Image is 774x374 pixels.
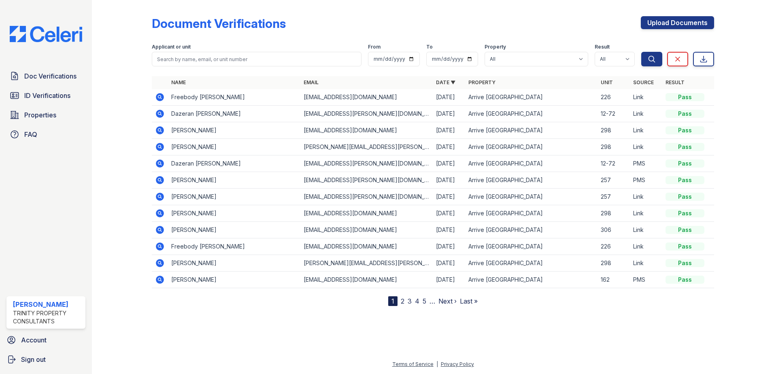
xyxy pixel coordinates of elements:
span: Doc Verifications [24,71,77,81]
td: 298 [598,122,630,139]
td: Freebody [PERSON_NAME] [168,238,300,255]
label: To [426,44,433,50]
td: [EMAIL_ADDRESS][PERSON_NAME][DOMAIN_NAME] [300,155,433,172]
td: [PERSON_NAME] [168,172,300,189]
td: 257 [598,189,630,205]
div: Trinity Property Consultants [13,309,82,325]
div: | [436,361,438,367]
span: Sign out [21,355,46,364]
div: Pass [666,276,704,284]
td: Arrive [GEOGRAPHIC_DATA] [465,205,598,222]
td: 162 [598,272,630,288]
td: [PERSON_NAME] [168,255,300,272]
td: [PERSON_NAME][EMAIL_ADDRESS][PERSON_NAME][DOMAIN_NAME] [300,255,433,272]
a: Result [666,79,685,85]
label: Result [595,44,610,50]
div: Pass [666,176,704,184]
td: Arrive [GEOGRAPHIC_DATA] [465,122,598,139]
a: 5 [423,297,426,305]
a: Unit [601,79,613,85]
td: [DATE] [433,155,465,172]
td: 298 [598,255,630,272]
span: … [430,296,435,306]
input: Search by name, email, or unit number [152,52,361,66]
td: [EMAIL_ADDRESS][DOMAIN_NAME] [300,89,433,106]
span: Account [21,335,47,345]
td: 306 [598,222,630,238]
a: Last » [460,297,478,305]
td: Link [630,106,662,122]
a: Date ▼ [436,79,455,85]
td: [DATE] [433,205,465,222]
td: [PERSON_NAME] [168,205,300,222]
td: [EMAIL_ADDRESS][DOMAIN_NAME] [300,238,433,255]
td: 12-72 [598,106,630,122]
td: PMS [630,272,662,288]
td: Link [630,222,662,238]
span: Properties [24,110,56,120]
a: FAQ [6,126,85,142]
td: [EMAIL_ADDRESS][DOMAIN_NAME] [300,222,433,238]
a: 3 [408,297,412,305]
div: Pass [666,226,704,234]
td: [DATE] [433,255,465,272]
td: [PERSON_NAME] [168,222,300,238]
td: PMS [630,155,662,172]
td: [DATE] [433,272,465,288]
td: PMS [630,172,662,189]
td: Link [630,205,662,222]
td: [PERSON_NAME] [168,139,300,155]
img: CE_Logo_Blue-a8612792a0a2168367f1c8372b55b34899dd931a85d93a1a3d3e32e68fde9ad4.png [3,26,89,42]
td: [EMAIL_ADDRESS][PERSON_NAME][DOMAIN_NAME] [300,106,433,122]
td: [PERSON_NAME] [168,189,300,205]
span: ID Verifications [24,91,70,100]
td: [DATE] [433,238,465,255]
td: Arrive [GEOGRAPHIC_DATA] [465,222,598,238]
td: [EMAIL_ADDRESS][DOMAIN_NAME] [300,205,433,222]
div: Pass [666,209,704,217]
td: Arrive [GEOGRAPHIC_DATA] [465,139,598,155]
td: Dazeran [PERSON_NAME] [168,155,300,172]
td: [DATE] [433,122,465,139]
a: Next › [438,297,457,305]
td: Link [630,189,662,205]
a: Property [468,79,495,85]
td: Arrive [GEOGRAPHIC_DATA] [465,155,598,172]
td: [DATE] [433,139,465,155]
td: [PERSON_NAME][EMAIL_ADDRESS][PERSON_NAME][DOMAIN_NAME] [300,139,433,155]
span: FAQ [24,130,37,139]
td: 298 [598,205,630,222]
a: Terms of Service [392,361,434,367]
td: Arrive [GEOGRAPHIC_DATA] [465,172,598,189]
div: Pass [666,159,704,168]
div: Pass [666,193,704,201]
div: Document Verifications [152,16,286,31]
td: Link [630,255,662,272]
a: Name [171,79,186,85]
td: [DATE] [433,222,465,238]
td: [DATE] [433,89,465,106]
div: Pass [666,93,704,101]
td: [DATE] [433,189,465,205]
td: 298 [598,139,630,155]
td: Dazeran [PERSON_NAME] [168,106,300,122]
td: [PERSON_NAME] [168,122,300,139]
label: Property [485,44,506,50]
td: Link [630,89,662,106]
a: Sign out [3,351,89,368]
td: [EMAIL_ADDRESS][DOMAIN_NAME] [300,272,433,288]
td: Link [630,139,662,155]
div: 1 [388,296,398,306]
a: Properties [6,107,85,123]
td: [EMAIL_ADDRESS][PERSON_NAME][DOMAIN_NAME] [300,189,433,205]
td: Arrive [GEOGRAPHIC_DATA] [465,89,598,106]
div: Pass [666,110,704,118]
td: [EMAIL_ADDRESS][PERSON_NAME][DOMAIN_NAME] [300,172,433,189]
td: Arrive [GEOGRAPHIC_DATA] [465,106,598,122]
a: Privacy Policy [441,361,474,367]
td: Link [630,238,662,255]
a: Upload Documents [641,16,714,29]
td: 12-72 [598,155,630,172]
label: From [368,44,381,50]
a: 4 [415,297,419,305]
